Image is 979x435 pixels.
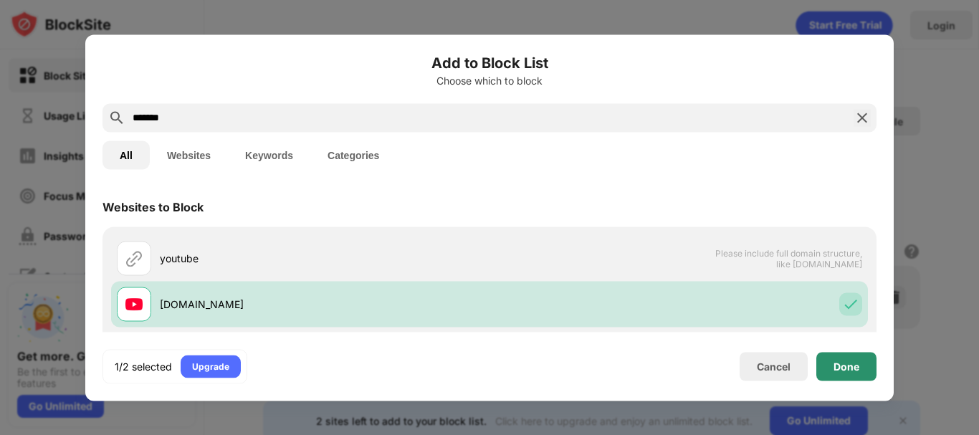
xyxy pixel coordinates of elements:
[125,249,143,267] img: url.svg
[102,52,877,73] h6: Add to Block List
[125,295,143,312] img: favicons
[228,140,310,169] button: Keywords
[715,247,862,269] span: Please include full domain structure, like [DOMAIN_NAME]
[854,109,871,126] img: search-close
[192,359,229,373] div: Upgrade
[102,75,877,86] div: Choose which to block
[834,360,859,372] div: Done
[757,360,791,373] div: Cancel
[310,140,396,169] button: Categories
[160,297,489,312] div: [DOMAIN_NAME]
[102,140,150,169] button: All
[160,251,489,266] div: youtube
[108,109,125,126] img: search.svg
[115,359,172,373] div: 1/2 selected
[150,140,228,169] button: Websites
[102,199,204,214] div: Websites to Block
